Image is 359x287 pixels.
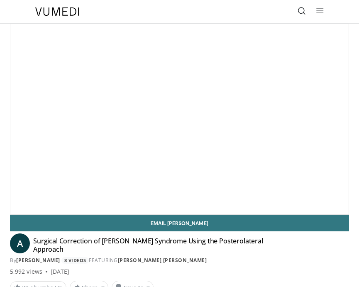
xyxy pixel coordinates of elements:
div: [DATE] [51,267,69,276]
img: VuMedi Logo [35,7,79,16]
video-js: Video Player [10,24,349,214]
a: [PERSON_NAME] [118,257,162,264]
span: 5,992 views [10,267,42,276]
a: [PERSON_NAME] [163,257,207,264]
a: A [10,233,30,253]
a: [PERSON_NAME] [16,257,60,264]
a: 8 Videos [61,257,89,264]
h4: Surgical Correction of [PERSON_NAME] Syndrome Using the Posterolateral Approach [33,237,274,253]
a: Email [PERSON_NAME] [10,215,349,231]
div: By FEATURING , [10,257,349,264]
